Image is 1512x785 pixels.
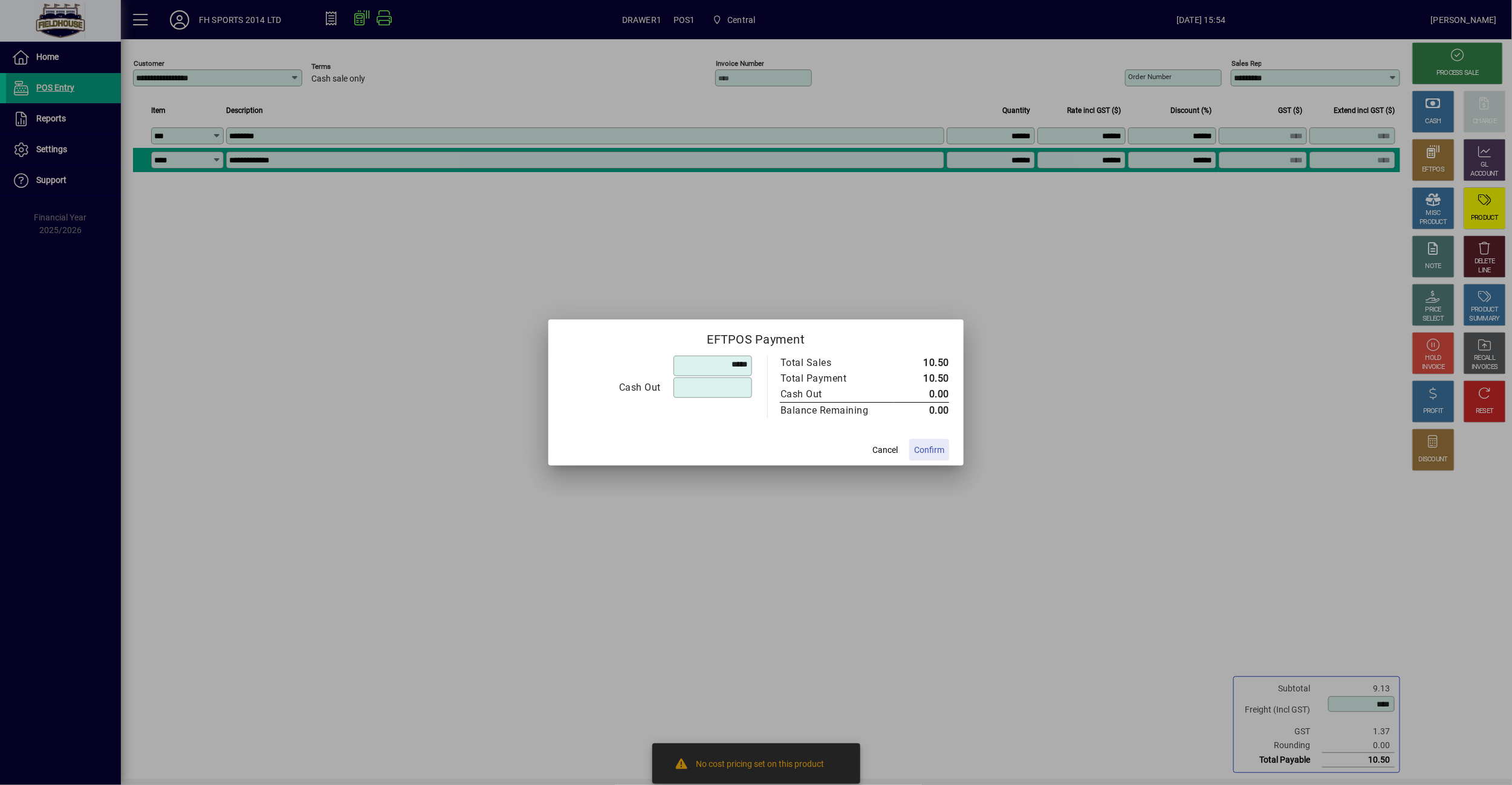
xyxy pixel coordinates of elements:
[548,319,964,354] h2: EFTPOS Payment
[866,439,904,461] button: Cancel
[780,403,882,418] div: Balance Remaining
[894,403,949,419] td: 0.00
[894,355,949,371] td: 10.50
[894,386,949,403] td: 0.00
[909,439,949,461] button: Confirm
[780,371,894,386] td: Total Payment
[780,355,894,371] td: Total Sales
[872,444,898,457] span: Cancel
[563,380,661,395] div: Cash Out
[894,371,949,386] td: 10.50
[914,444,944,457] span: Confirm
[780,387,882,402] div: Cash Out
